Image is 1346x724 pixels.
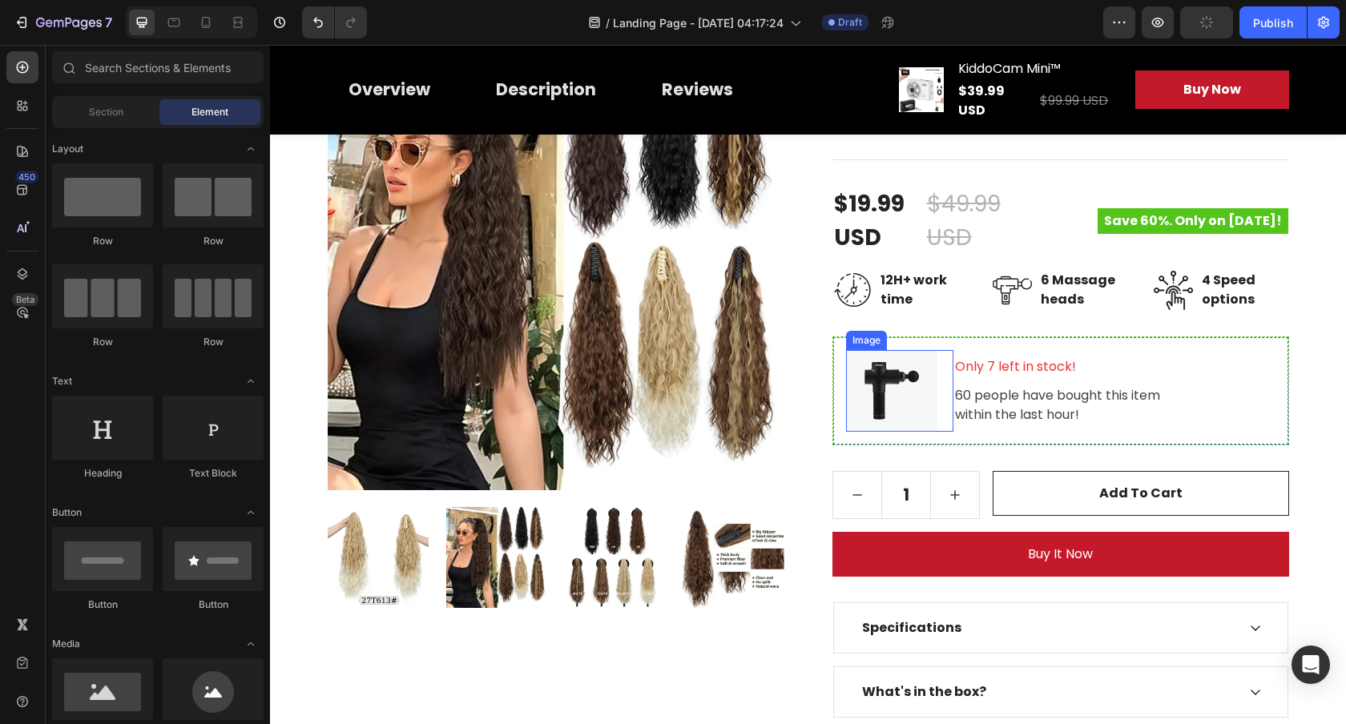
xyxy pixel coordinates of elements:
[191,105,228,119] span: Element
[838,15,862,30] span: Draft
[52,51,264,83] input: Search Sections & Elements
[611,427,662,473] input: quantity
[723,226,763,265] img: Alt Image
[163,466,264,481] div: Text Block
[829,439,913,458] div: Add to cart
[685,341,1004,380] p: 60 people have bought this item within the last hour!
[590,635,719,659] div: What's in the box?
[768,45,840,67] div: $99.99 USD
[576,305,667,387] img: Alt Image
[52,637,80,651] span: Media
[238,368,264,394] span: Toggle open
[52,234,153,248] div: Row
[562,487,1019,532] button: Buy it now
[52,505,82,520] span: Button
[884,226,924,265] img: Alt Image
[771,226,856,264] p: 6 Massage heads
[685,312,1004,332] p: Only 7 left in stock!
[661,427,709,473] button: increment
[1239,6,1307,38] button: Publish
[932,226,1018,264] p: 4 Speed options
[15,171,38,183] div: 450
[1253,14,1293,31] div: Publish
[163,597,264,612] div: Button
[52,597,153,612] div: Button
[6,6,119,38] button: 7
[562,141,649,211] div: $19.99 USD
[270,45,1346,724] iframe: Design area
[590,571,694,595] div: Specifications
[163,234,264,248] div: Row
[1292,646,1330,684] div: Open Intercom Messenger
[865,26,1018,64] button: Buy Now
[562,225,602,265] img: Alt Image
[52,374,72,388] span: Text
[828,163,1018,189] pre: Save 60%. Only on [DATE]!
[52,142,83,156] span: Layout
[89,105,123,119] span: Section
[52,335,153,349] div: Row
[613,14,784,31] span: Landing Page - [DATE] 04:17:24
[238,631,264,657] span: Toggle open
[238,500,264,525] span: Toggle open
[606,14,610,31] span: /
[52,466,153,481] div: Heading
[302,6,367,38] div: Undo/Redo
[655,141,742,211] div: $49.99 USD
[163,335,264,349] div: Row
[563,427,611,473] button: decrement
[611,226,696,264] p: 12H+ work time
[758,500,823,519] div: Buy it now
[913,35,971,54] div: Buy Now
[12,293,38,306] div: Beta
[579,288,614,303] div: Image
[723,426,1018,471] button: Add to cart
[105,13,112,32] p: 7
[238,136,264,162] span: Toggle open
